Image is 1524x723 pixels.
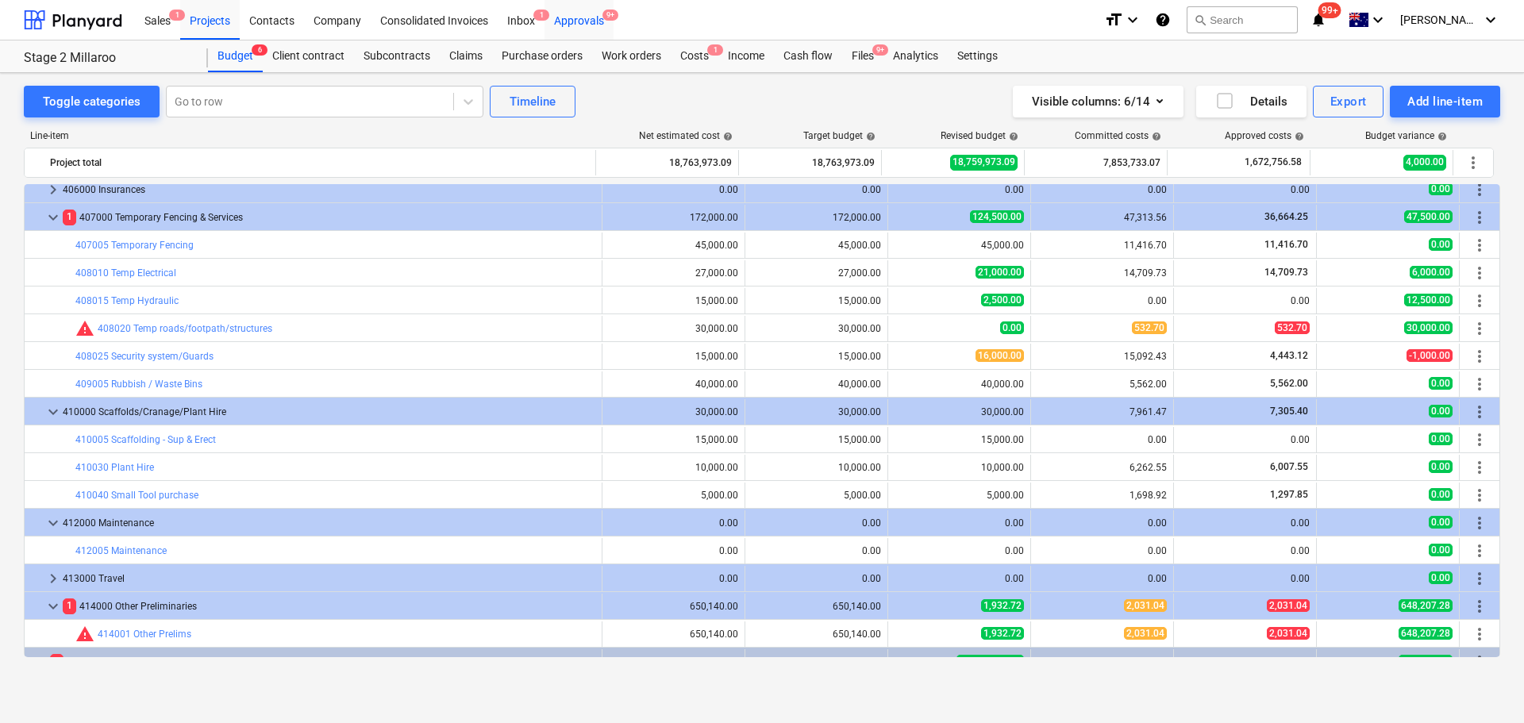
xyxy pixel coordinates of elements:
[440,40,492,72] a: Claims
[1318,2,1341,18] span: 99+
[609,295,738,306] div: 15,000.00
[752,656,881,667] div: 16,660,347.56
[1429,571,1453,584] span: 0.00
[1399,599,1453,612] span: 648,207.28
[948,40,1007,72] a: Settings
[842,40,883,72] div: Files
[1180,184,1310,195] div: 0.00
[1429,433,1453,445] span: 0.00
[1429,516,1453,529] span: 0.00
[75,379,202,390] a: 409005 Rubbish / Waste Bins
[609,573,738,584] div: 0.00
[1037,351,1167,362] div: 15,092.43
[609,656,738,667] div: 16,660,347.56
[43,91,140,112] div: Toggle categories
[752,490,881,501] div: 5,000.00
[752,601,881,612] div: 650,140.00
[75,319,94,338] span: Committed costs exceed revised budget
[609,517,738,529] div: 0.00
[752,462,881,473] div: 10,000.00
[895,379,1024,390] div: 40,000.00
[1434,132,1447,141] span: help
[752,573,881,584] div: 0.00
[895,406,1024,417] div: 30,000.00
[752,545,881,556] div: 0.00
[44,597,63,616] span: keyboard_arrow_down
[1037,184,1167,195] div: 0.00
[354,40,440,72] div: Subcontracts
[492,40,592,72] div: Purchase orders
[1399,655,1453,667] span: 131,779.83
[707,44,723,56] span: 1
[752,184,881,195] div: 0.00
[1445,647,1524,723] iframe: Chat Widget
[1470,458,1489,477] span: More actions
[1481,10,1500,29] i: keyboard_arrow_down
[1268,350,1310,361] span: 4,443.12
[1194,13,1206,26] span: search
[1124,627,1167,640] span: 2,031.04
[609,267,738,279] div: 27,000.00
[75,462,154,473] a: 410030 Plant Hire
[1470,236,1489,255] span: More actions
[1037,240,1167,251] div: 11,416.70
[63,510,595,536] div: 412000 Maintenance
[1464,153,1483,172] span: More actions
[976,266,1024,279] span: 21,000.00
[895,573,1024,584] div: 0.00
[1037,462,1167,473] div: 6,262.55
[98,323,272,334] a: 408020 Temp roads/footpath/structures
[895,545,1024,556] div: 0.00
[63,205,595,230] div: 407000 Temporary Fencing & Services
[1124,599,1167,612] span: 2,031.04
[1180,517,1310,529] div: 0.00
[169,10,185,21] span: 1
[752,267,881,279] div: 27,000.00
[752,323,881,334] div: 30,000.00
[1037,434,1167,445] div: 0.00
[1429,183,1453,195] span: 0.00
[1470,375,1489,394] span: More actions
[1249,656,1310,667] span: 1,131,666.39
[50,150,589,175] div: Project total
[895,517,1024,529] div: 0.00
[1268,489,1310,500] span: 1,297.85
[75,240,194,251] a: 407005 Temporary Fencing
[1180,573,1310,584] div: 0.00
[1267,599,1310,612] span: 2,031.04
[752,240,881,251] div: 45,000.00
[602,10,618,21] span: 9+
[1429,460,1453,473] span: 0.00
[1104,10,1123,29] i: format_size
[1267,627,1310,640] span: 2,031.04
[1180,545,1310,556] div: 0.00
[44,513,63,533] span: keyboard_arrow_down
[1410,266,1453,279] span: 6,000.00
[745,150,875,175] div: 18,763,973.09
[1399,627,1453,640] span: 648,207.28
[75,267,176,279] a: 408010 Temp Electrical
[609,379,738,390] div: 40,000.00
[1263,267,1310,278] span: 14,709.73
[609,406,738,417] div: 30,000.00
[1429,488,1453,501] span: 0.00
[1407,91,1483,112] div: Add line-item
[1225,130,1304,141] div: Approved costs
[956,655,1024,667] span: 16,528,567.73
[533,10,549,21] span: 1
[1404,321,1453,334] span: 30,000.00
[1429,544,1453,556] span: 0.00
[1390,86,1500,117] button: Add line-item
[1470,541,1489,560] span: More actions
[609,490,738,501] div: 5,000.00
[1470,180,1489,199] span: More actions
[1180,434,1310,445] div: 0.00
[1149,132,1161,141] span: help
[75,295,179,306] a: 408015 Temp Hydraulic
[50,654,63,669] span: 3
[671,40,718,72] div: Costs
[883,40,948,72] a: Analytics
[1470,263,1489,283] span: More actions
